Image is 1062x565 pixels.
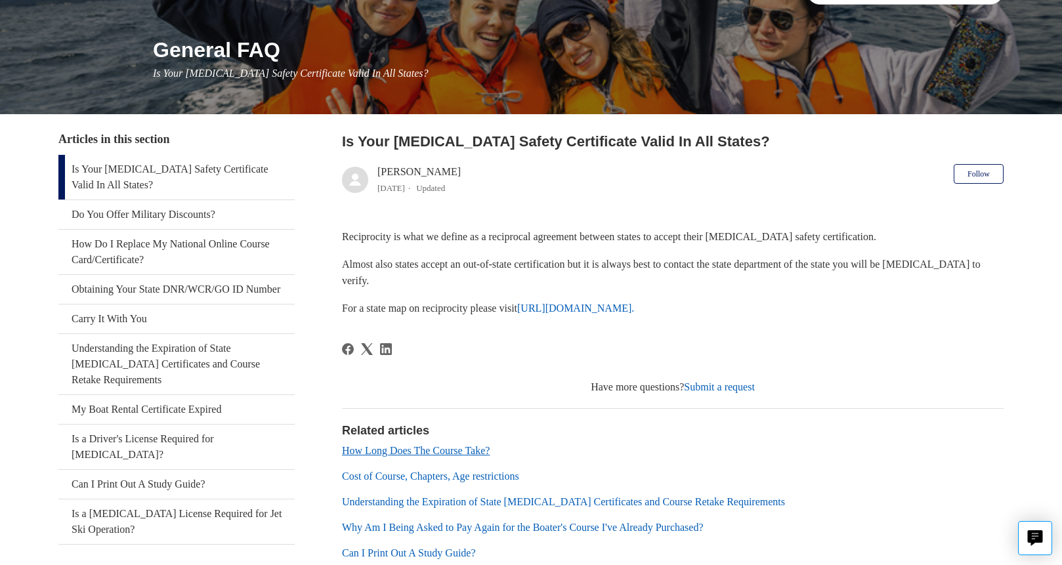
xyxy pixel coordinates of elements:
h2: Is Your Boating Safety Certificate Valid In All States? [342,131,1004,152]
svg: Share this page on X Corp [361,343,373,355]
a: Is a Driver's License Required for [MEDICAL_DATA]? [58,425,295,469]
a: How Long Does The Course Take? [342,445,490,456]
div: [PERSON_NAME] [377,164,461,196]
a: [URL][DOMAIN_NAME]. [517,303,634,314]
a: My Boat Rental Certificate Expired [58,395,295,424]
time: 03/01/2024, 16:48 [377,183,405,193]
p: Almost also states accept an out-of-state certification but it is always best to contact the stat... [342,256,1004,289]
a: Carry It With You [58,304,295,333]
a: Facebook [342,343,354,355]
a: How Do I Replace My National Online Course Card/Certificate? [58,230,295,274]
a: Can I Print Out A Study Guide? [342,547,476,558]
div: Have more questions? [342,379,1004,395]
h1: General FAQ [153,34,1004,66]
a: Can I Print Out A Study Guide? [58,470,295,499]
svg: Share this page on Facebook [342,343,354,355]
a: Do You Offer Military Discounts? [58,200,295,229]
h2: Related articles [342,422,1004,440]
a: X Corp [361,343,373,355]
a: Understanding the Expiration of State [MEDICAL_DATA] Certificates and Course Retake Requirements [342,496,785,507]
button: Live chat [1018,521,1052,555]
p: For a state map on reciprocity please visit [342,300,1004,317]
span: Articles in this section [58,133,169,146]
a: Understanding the Expiration of State [MEDICAL_DATA] Certificates and Course Retake Requirements [58,334,295,394]
li: Updated [416,183,445,193]
a: Obtaining Your State DNR/WCR/GO ID Number [58,275,295,304]
a: Is Your [MEDICAL_DATA] Safety Certificate Valid In All States? [58,155,295,199]
a: Submit a request [684,381,755,392]
button: Follow Article [954,164,1004,184]
a: Why Am I Being Asked to Pay Again for the Boater's Course I've Already Purchased? [342,522,704,533]
a: LinkedIn [380,343,392,355]
a: Cost of Course, Chapters, Age restrictions [342,471,519,482]
svg: Share this page on LinkedIn [380,343,392,355]
a: Is a [MEDICAL_DATA] License Required for Jet Ski Operation? [58,499,295,544]
span: Is Your [MEDICAL_DATA] Safety Certificate Valid In All States? [153,68,429,79]
p: Reciprocity is what we define as a reciprocal agreement between states to accept their [MEDICAL_D... [342,228,1004,245]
